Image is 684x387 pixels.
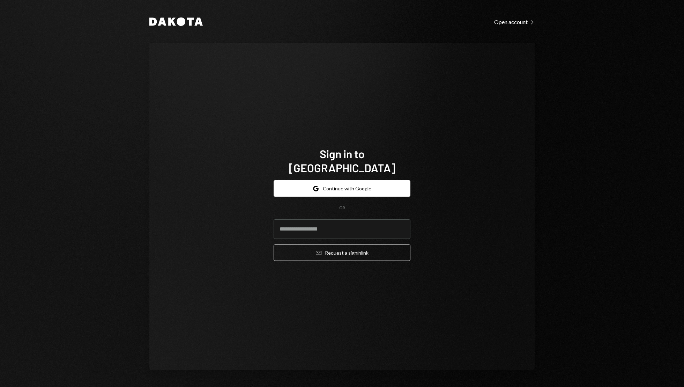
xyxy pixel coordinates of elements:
a: Open account [494,18,535,25]
button: Request a signinlink [274,244,410,261]
h1: Sign in to [GEOGRAPHIC_DATA] [274,147,410,175]
div: OR [339,205,345,211]
button: Continue with Google [274,180,410,197]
